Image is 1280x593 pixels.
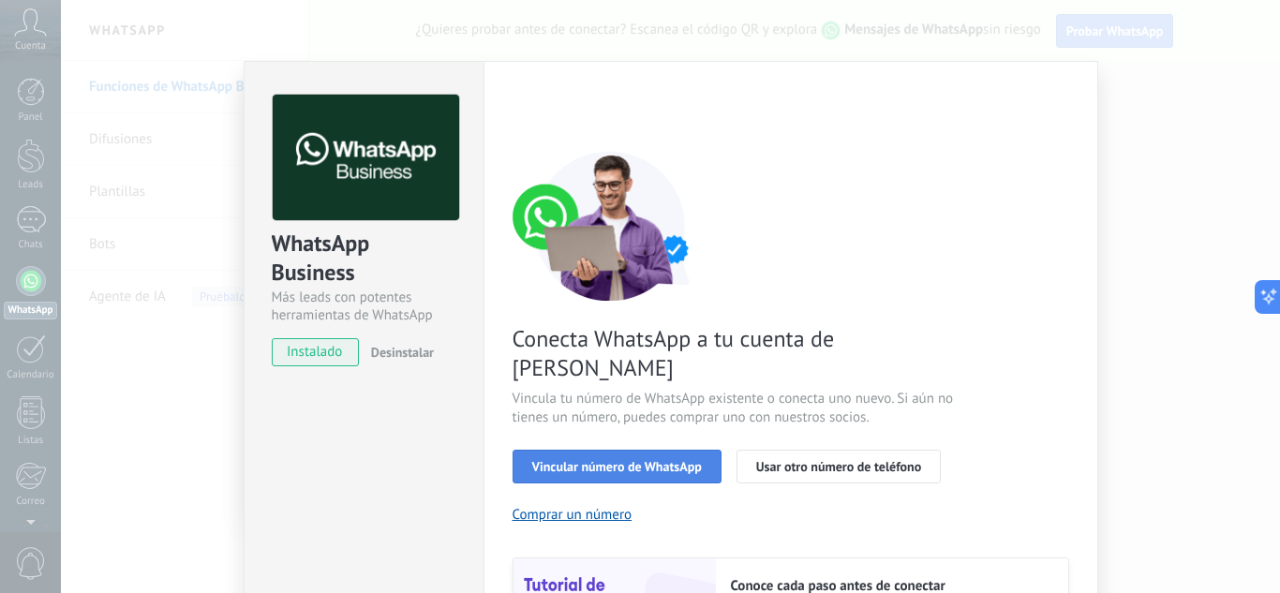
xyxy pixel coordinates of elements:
span: Conecta WhatsApp a tu cuenta de [PERSON_NAME] [513,324,959,382]
span: Vincula tu número de WhatsApp existente o conecta uno nuevo. Si aún no tienes un número, puedes c... [513,390,959,427]
button: Desinstalar [364,338,434,366]
button: Usar otro número de teléfono [737,450,941,483]
div: WhatsApp Business [272,229,456,289]
button: Comprar un número [513,506,633,524]
span: Vincular número de WhatsApp [532,460,702,473]
span: Usar otro número de teléfono [756,460,921,473]
span: Desinstalar [371,344,434,361]
img: connect number [513,151,709,301]
div: Más leads con potentes herramientas de WhatsApp [272,289,456,324]
img: logo_main.png [273,95,459,221]
span: instalado [273,338,358,366]
button: Vincular número de WhatsApp [513,450,722,483]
